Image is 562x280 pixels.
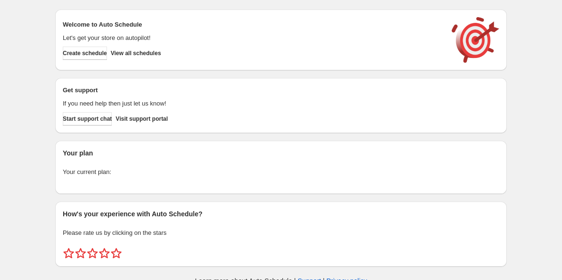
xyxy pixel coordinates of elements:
h2: How's your experience with Auto Schedule? [63,209,499,219]
span: Visit support portal [116,115,168,123]
button: Create schedule [63,47,107,60]
span: Start support chat [63,115,112,123]
p: Let's get your store on autopilot! [63,33,442,43]
p: If you need help then just let us know! [63,99,442,108]
a: Visit support portal [116,112,168,126]
p: Please rate us by clicking on the stars [63,228,499,238]
h2: Get support [63,86,442,95]
h2: Welcome to Auto Schedule [63,20,442,29]
h2: Your plan [63,148,499,158]
span: View all schedules [111,49,161,57]
p: Your current plan: [63,167,499,177]
span: Create schedule [63,49,107,57]
button: View all schedules [111,47,161,60]
a: Start support chat [63,112,112,126]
